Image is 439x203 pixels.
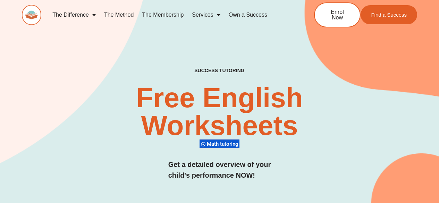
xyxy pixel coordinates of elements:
div: Math tutoring [200,139,239,149]
a: Find a Success [361,5,417,24]
a: The Method [100,7,138,23]
nav: Menu [48,7,291,23]
span: Enrol Now [325,9,349,20]
h3: Get a detailed overview of your child's performance NOW! [168,159,271,181]
h4: SUCCESS TUTORING​ [161,68,278,74]
a: Own a Success [225,7,271,23]
a: Services [188,7,224,23]
iframe: Chat Widget [323,125,439,203]
span: Find a Success [371,12,407,17]
h2: Free English Worksheets​ [89,84,350,139]
a: Enrol Now [314,2,361,27]
a: The Difference [48,7,100,23]
a: The Membership [138,7,188,23]
span: Math tutoring [207,141,240,147]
